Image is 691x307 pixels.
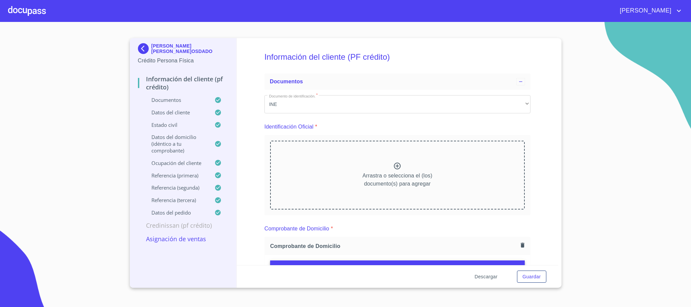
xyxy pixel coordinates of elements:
[138,235,229,243] p: Asignación de Ventas
[138,172,215,179] p: Referencia (primera)
[138,209,215,216] p: Datos del pedido
[138,197,215,203] p: Referencia (tercera)
[138,57,229,65] p: Crédito Persona Física
[615,5,683,16] button: account of current user
[264,74,530,90] div: Documentos
[264,95,530,113] div: INE
[264,123,314,131] p: Identificación Oficial
[138,96,215,103] p: Documentos
[264,225,329,233] p: Comprobante de Domicilio
[363,172,432,188] p: Arrastra o selecciona el (los) documento(s) para agregar
[138,43,229,57] div: [PERSON_NAME] [PERSON_NAME]OSDADO
[138,109,215,116] p: Datos del cliente
[522,273,541,281] span: Guardar
[138,221,229,229] p: Credinissan (PF crédito)
[472,271,500,283] button: Descargar
[474,273,497,281] span: Descargar
[517,271,546,283] button: Guardar
[138,121,215,128] p: Estado Civil
[138,184,215,191] p: Referencia (segunda)
[270,79,303,84] span: Documentos
[138,134,215,154] p: Datos del domicilio (idéntico a tu comprobante)
[270,243,518,250] span: Comprobante de Domicilio
[138,160,215,166] p: Ocupación del Cliente
[138,75,229,91] p: Información del cliente (PF crédito)
[615,5,675,16] span: [PERSON_NAME]
[138,43,151,54] img: Docupass spot blue
[151,43,229,54] p: [PERSON_NAME] [PERSON_NAME]OSDADO
[264,43,530,71] h5: Información del cliente (PF crédito)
